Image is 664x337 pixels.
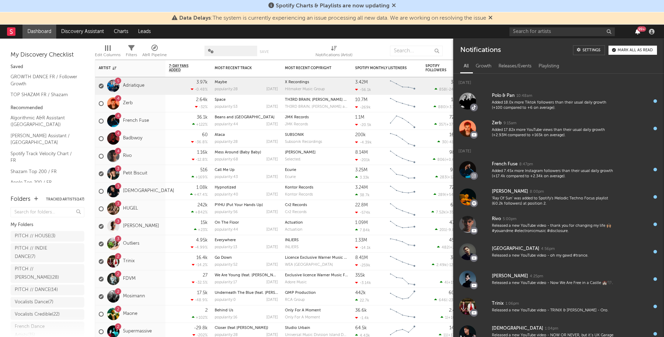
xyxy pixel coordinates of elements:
div: +47.4 % [190,192,208,197]
div: Notifications [460,45,501,55]
span: 858 [439,88,446,92]
a: French Fuse8:47pmAdded 7.45x more Instagram followers than their usual daily growth (+17.4k compa... [453,156,664,183]
div: -269k [355,105,371,110]
div: Folders [11,195,31,204]
div: -4.39k [355,140,372,145]
div: Notifications (Artist) [315,42,352,62]
div: 16.4k [196,256,208,260]
div: All [460,60,472,72]
a: [PERSON_NAME] [123,223,159,229]
div: 8.41M [355,256,368,260]
a: GROWTH DANCE FR / Follower Growth [11,73,77,87]
div: -201k [355,158,370,162]
div: Hypnotized [215,186,278,190]
div: [DATE] [266,140,278,144]
div: [DATE] [453,74,664,87]
a: Vocalists Dance(7) [11,297,84,308]
span: 7-Day Fans Added [169,64,197,72]
svg: Chart title [387,165,418,183]
div: 45.8k [449,238,461,243]
div: Kontor Records [285,193,348,197]
a: Trinix1:06pmReleased a new YouTube video - TRINIX & [PERSON_NAME] - Oro. [453,293,664,320]
input: Search... [390,46,443,56]
a: Rivo5:00pmReleased a new YouTube video - thank you for changing my life 🙌🏽#youandme #electronicmu... [453,211,664,238]
div: 200k [355,133,366,137]
div: popularity: 53 [215,105,237,109]
div: 641k [450,203,461,207]
div: copyright: Kontor Records [285,186,348,190]
span: 7.52k [436,211,445,214]
div: My Discovery Checklist [11,51,84,59]
div: SUBSONIK [285,133,348,137]
a: On The Floor [215,221,239,225]
div: label: Hitmaker Music Group [285,87,348,91]
span: +37.8 % [446,123,460,127]
div: Call Me Up [215,168,278,172]
div: 8:47pm [519,162,533,167]
div: 4.95k [196,238,208,243]
a: Polo & Pan10:48amAdded 18.0x more Tiktok followers than their usual daily growth (+100 compared t... [453,87,664,115]
div: 3.97k [196,80,208,85]
div: Added 17.82x more YouTube views than their usual daily growth (+2.93M compared to +165k on average). [492,127,616,138]
a: Maybe [215,80,227,84]
a: Leads [133,25,156,39]
div: Cr2 Records [285,203,348,207]
span: : The system is currently experiencing an issue processing all new data. We are working on resolv... [179,15,486,21]
span: +0.62 % [446,158,460,162]
div: copyright: SUBSONIK [285,133,348,137]
a: Settings [573,45,605,55]
div: +842 % [191,210,208,214]
div: +122 % [192,122,208,127]
div: 38.7k [355,193,370,197]
div: Released a new YouTube video - oh my gawd #trance. [492,253,616,258]
span: 283 [440,176,447,179]
button: 99+ [635,29,640,34]
div: French Fuse [492,160,517,168]
span: -41.2 % [448,140,460,144]
svg: Chart title [387,77,418,95]
a: Badbwoy [123,136,142,141]
div: Licence Exclusive Warner Music France [285,256,348,260]
div: 1.09M [355,220,368,225]
div: ( ) [434,105,461,109]
div: ( ) [435,227,461,232]
div: PYHU (Put Your Hands Up) [215,203,278,207]
div: PITCH // DANCE ( 14 ) [15,286,58,294]
div: 'Ray Of Sun' was added to Spotify's Melodic Techno Focus playlist (60.2k followers) at position 2. [492,196,616,207]
a: PITCH // INDIE DANCE(7) [11,243,84,262]
div: Kontor Records [285,186,348,190]
div: Actuation [285,221,348,225]
div: PITCH // INDIE DANCE ( 7 ) [15,244,64,261]
span: 201 [440,228,446,232]
div: copyright: Écurie [285,168,348,172]
a: Call Me Up [215,168,235,172]
div: copyright: TH3RD BRAIN; Odeal appears courtesy OVMBR [285,98,348,102]
div: -4.99 % [191,245,208,250]
div: Rivo [492,215,501,223]
div: popularity: 28 [215,87,238,91]
a: Underneath The Blue (feat. [PERSON_NAME]) - VIP edit [215,291,314,295]
div: Subsonik Recordings [285,140,348,144]
div: Saved [11,63,84,71]
span: +54.5 % [446,193,460,197]
span: -24.3 % [447,88,460,92]
a: Space [215,98,226,102]
div: X Recordings [285,80,348,84]
div: copyright: Cr2 Records [285,203,348,207]
svg: Chart title [387,235,418,253]
div: 1.08k [196,185,208,190]
div: 47.2k [449,220,461,225]
div: Maybe [215,80,278,84]
div: [DATE] [266,210,278,214]
div: [PERSON_NAME] [492,272,528,280]
div: Releases/Events [495,60,535,72]
a: Mosimann [123,293,145,299]
div: -574k [355,210,370,215]
a: Discovery Assistant [56,25,109,39]
a: Dashboard [22,25,56,39]
svg: Chart title [387,200,418,218]
div: 72.4k [449,115,461,120]
a: Maone [123,311,137,317]
input: Search for artists [509,27,615,36]
div: popularity: 44 [215,123,238,126]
